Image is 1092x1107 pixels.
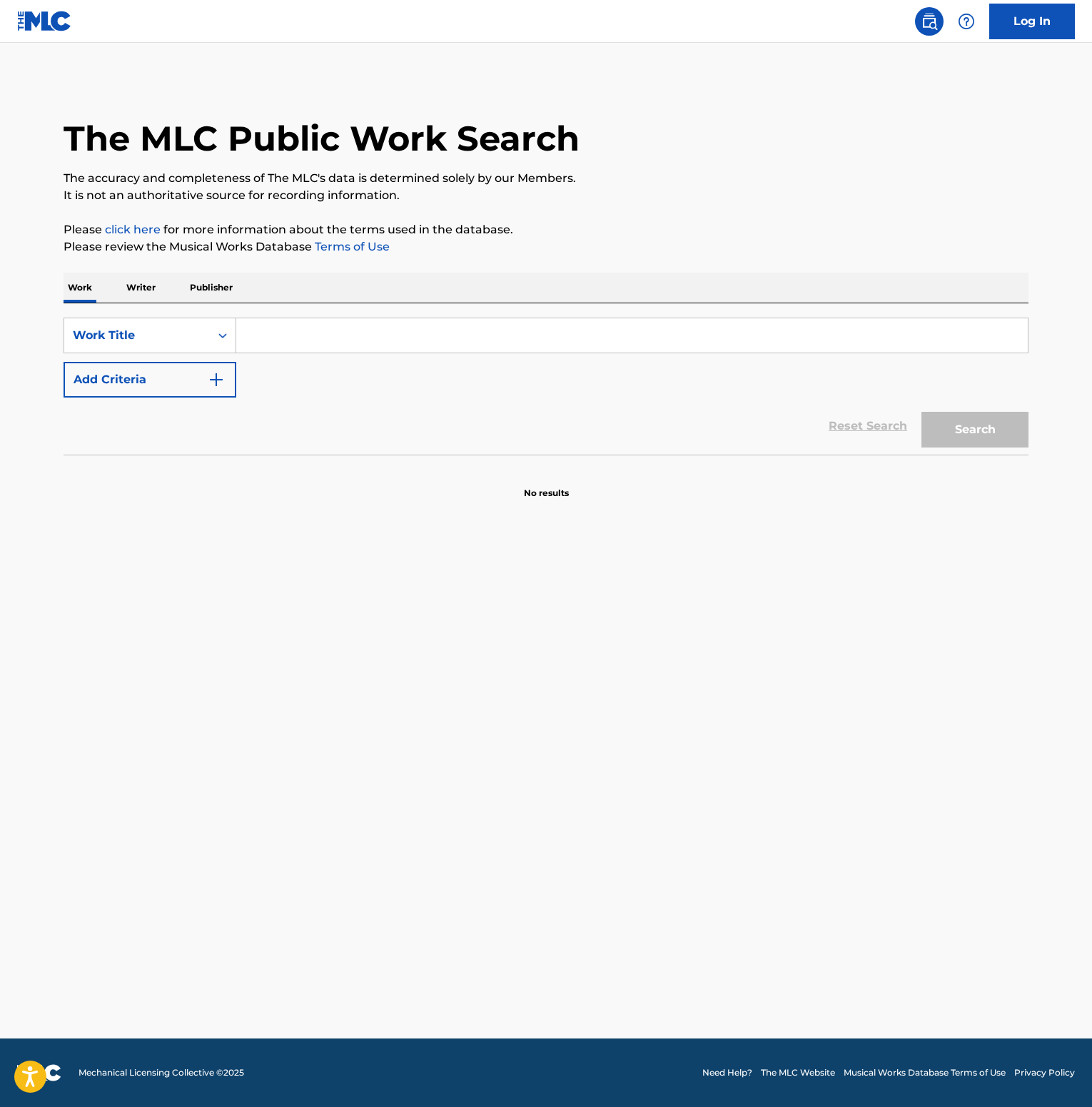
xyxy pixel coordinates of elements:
a: Log In [989,4,1075,39]
a: Terms of Use [312,240,390,253]
button: Add Criteria [64,362,236,398]
p: Writer [122,273,160,303]
iframe: Chat Widget [1021,1038,1092,1107]
img: search [921,13,938,30]
img: 9d2ae6d4665cec9f34b9.svg [208,371,225,388]
p: Publisher [186,273,237,303]
a: Public Search [915,7,944,36]
form: Search Form [64,318,1028,455]
a: Need Help? [702,1066,752,1079]
img: logo [17,1064,61,1081]
p: The accuracy and completeness of The MLC's data is determined solely by our Members. [64,170,1028,187]
img: help [958,13,975,30]
p: Please for more information about the terms used in the database. [64,221,1028,238]
p: Work [64,273,96,303]
span: Mechanical Licensing Collective © 2025 [79,1066,244,1079]
a: click here [105,223,161,236]
p: No results [524,470,569,500]
a: The MLC Website [761,1066,835,1079]
a: Privacy Policy [1014,1066,1075,1079]
a: Musical Works Database Terms of Use [844,1066,1006,1079]
h1: The MLC Public Work Search [64,117,580,160]
img: MLC Logo [17,11,72,31]
div: Work Title [73,327,201,344]
p: Please review the Musical Works Database [64,238,1028,256]
p: It is not an authoritative source for recording information. [64,187,1028,204]
div: Help [952,7,981,36]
